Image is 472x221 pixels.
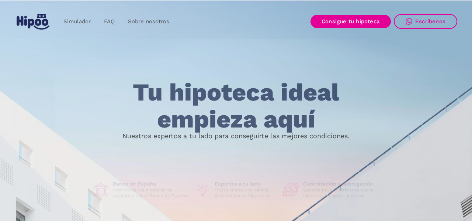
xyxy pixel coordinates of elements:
h1: Banco de España [113,181,189,187]
p: Intermediarios hipotecarios regulados por el Banco de España [113,187,189,199]
h1: Contratación y subrogación [303,181,379,187]
a: Escríbenos [394,14,457,29]
a: FAQ [97,14,121,29]
h1: Expertos a tu lado [215,181,277,187]
a: Sobre nosotros [121,14,176,29]
h1: Tu hipoteca ideal empieza aquí [96,79,376,133]
p: Soporte para contratar tu nueva hipoteca o mejorar la actual [303,187,379,199]
a: Consigue tu hipoteca [310,15,391,28]
p: Nuestros expertos a tu lado para conseguirte las mejores condiciones. [122,133,350,139]
div: Escríbenos [415,18,445,25]
a: Simulador [57,14,97,29]
a: home [15,11,51,33]
p: Profesionales con +40M€ gestionados en hipotecas [215,187,277,199]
